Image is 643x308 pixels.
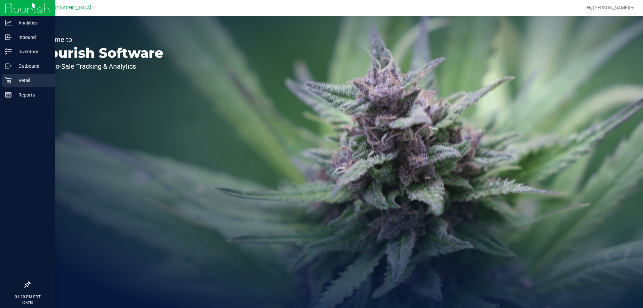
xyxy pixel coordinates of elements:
[12,33,52,41] p: Inbound
[36,63,163,70] p: Seed-to-Sale Tracking & Analytics
[5,63,12,69] inline-svg: Outbound
[12,19,52,27] p: Analytics
[36,46,163,60] p: Flourish Software
[5,77,12,84] inline-svg: Retail
[5,34,12,41] inline-svg: Inbound
[5,48,12,55] inline-svg: Inventory
[12,91,52,99] p: Reports
[46,5,91,11] span: [GEOGRAPHIC_DATA]
[3,300,52,305] p: [DATE]
[12,76,52,84] p: Retail
[587,5,630,10] span: Hi, [PERSON_NAME]!
[5,19,12,26] inline-svg: Analytics
[36,36,163,43] p: Welcome to
[5,91,12,98] inline-svg: Reports
[12,48,52,56] p: Inventory
[3,294,52,300] p: 01:20 PM EDT
[12,62,52,70] p: Outbound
